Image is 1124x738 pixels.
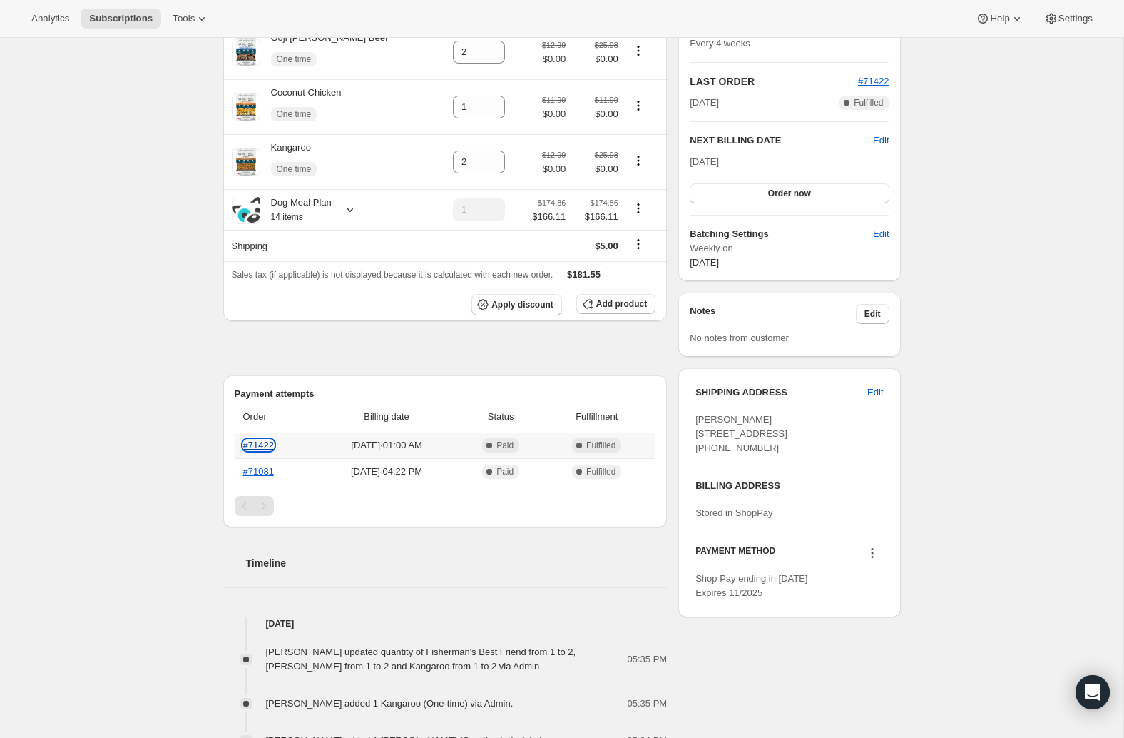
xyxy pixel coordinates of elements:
[695,385,867,400] h3: SHIPPING ADDRESS
[232,270,553,280] span: Sales tax (if applicable) is not displayed because it is calculated with each new order.
[232,93,260,121] img: product img
[260,196,332,224] div: Dog Meal Plan
[23,9,78,29] button: Analytics
[1076,675,1110,709] div: Open Intercom Messenger
[232,197,260,223] img: product img
[695,545,775,565] h3: PAYMENT METHOD
[318,465,455,479] span: [DATE] · 04:22 PM
[496,440,514,451] span: Paid
[873,227,889,241] span: Edit
[542,162,566,176] span: $0.00
[858,76,889,86] a: #71422
[232,148,260,176] img: product img
[690,227,873,241] h6: Batching Settings
[164,9,218,29] button: Tools
[243,440,274,450] a: #71422
[690,133,873,148] h2: NEXT BILLING DATE
[260,86,342,128] div: Coconut Chicken
[586,440,615,451] span: Fulfilled
[223,617,668,631] h4: [DATE]
[266,698,514,709] span: [PERSON_NAME] added 1 Kangaroo (One-time) via Admin.
[768,188,811,199] span: Order now
[496,466,514,477] span: Paid
[695,479,883,493] h3: BILLING ADDRESS
[260,31,388,74] div: Goji [PERSON_NAME] Beef
[235,387,656,401] h2: Payment attempts
[864,308,881,320] span: Edit
[464,410,538,424] span: Status
[1058,13,1093,24] span: Settings
[591,198,618,207] small: $174.86
[990,13,1009,24] span: Help
[471,294,562,315] button: Apply discount
[246,556,668,570] h2: Timeline
[595,241,618,251] span: $5.00
[491,299,553,310] span: Apply discount
[277,163,312,175] span: One time
[873,133,889,148] button: Edit
[856,304,889,324] button: Edit
[864,223,897,246] button: Edit
[627,43,650,59] button: Product actions
[31,13,69,24] span: Analytics
[628,652,668,667] span: 05:35 PM
[627,153,650,168] button: Product actions
[574,107,618,121] span: $0.00
[627,98,650,113] button: Product actions
[595,41,618,49] small: $25.98
[232,38,260,66] img: product img
[690,183,889,203] button: Order now
[627,236,650,252] button: Shipping actions
[542,41,566,49] small: $12.99
[627,201,650,216] button: Product actions
[318,410,455,424] span: Billing date
[542,52,566,66] span: $0.00
[695,573,807,598] span: Shop Pay ending in [DATE] Expires 11/2025
[690,241,889,256] span: Weekly on
[266,647,576,672] span: [PERSON_NAME] updated quantity of Fisherman's Best Friend from 1 to 2, [PERSON_NAME] from 1 to 2 ...
[695,414,787,453] span: [PERSON_NAME] [STREET_ADDRESS] [PHONE_NUMBER]
[574,210,618,224] span: $166.11
[538,198,566,207] small: $174.86
[967,9,1032,29] button: Help
[542,107,566,121] span: $0.00
[277,54,312,65] span: One time
[690,156,719,167] span: [DATE]
[595,96,618,104] small: $11.99
[690,304,856,324] h3: Notes
[596,298,647,310] span: Add product
[173,13,195,24] span: Tools
[695,507,772,518] span: Stored in ShopPay
[235,496,656,516] nav: Pagination
[546,410,647,424] span: Fulfillment
[567,269,601,280] span: $181.55
[867,385,883,400] span: Edit
[595,151,618,159] small: $25.98
[277,108,312,120] span: One time
[690,74,858,89] h2: LAST ORDER
[690,333,789,343] span: No notes from customer
[690,257,719,268] span: [DATE]
[89,13,153,24] span: Subscriptions
[854,97,883,108] span: Fulfilled
[690,96,719,110] span: [DATE]
[1036,9,1101,29] button: Settings
[574,162,618,176] span: $0.00
[628,697,668,711] span: 05:35 PM
[271,212,303,222] small: 14 items
[859,381,891,404] button: Edit
[81,9,161,29] button: Subscriptions
[532,210,566,224] span: $166.11
[858,74,889,89] button: #71422
[576,294,655,314] button: Add product
[260,141,317,183] div: Kangaroo
[318,438,455,453] span: [DATE] · 01:00 AM
[542,96,566,104] small: $11.99
[235,401,315,433] th: Order
[243,466,274,477] a: #71081
[542,151,566,159] small: $12.99
[574,52,618,66] span: $0.00
[586,466,615,477] span: Fulfilled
